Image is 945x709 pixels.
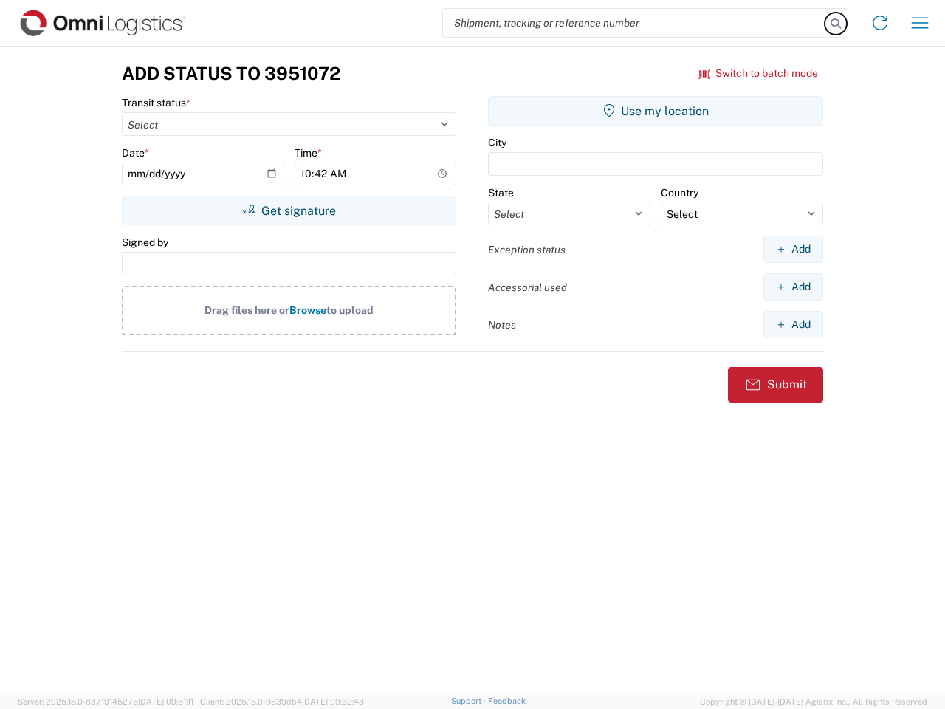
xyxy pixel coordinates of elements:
[488,696,526,705] a: Feedback
[122,196,456,225] button: Get signature
[122,96,190,109] label: Transit status
[488,136,506,149] label: City
[326,304,374,316] span: to upload
[451,696,488,705] a: Support
[295,146,322,160] label: Time
[302,697,364,706] span: [DATE] 09:32:48
[661,186,698,199] label: Country
[763,273,823,301] button: Add
[205,304,289,316] span: Drag files here or
[488,243,566,256] label: Exception status
[728,367,823,403] button: Submit
[122,63,340,84] h3: Add Status to 3951072
[698,61,818,86] button: Switch to batch mode
[138,697,193,706] span: [DATE] 09:51:11
[200,697,364,706] span: Client: 2025.18.0-9839db4
[488,281,567,294] label: Accessorial used
[488,96,823,126] button: Use my location
[289,304,326,316] span: Browse
[18,697,193,706] span: Server: 2025.18.0-dd719145275
[763,236,823,263] button: Add
[443,9,825,37] input: Shipment, tracking or reference number
[763,311,823,338] button: Add
[488,186,514,199] label: State
[122,236,168,249] label: Signed by
[122,146,149,160] label: Date
[700,695,927,708] span: Copyright © [DATE]-[DATE] Agistix Inc., All Rights Reserved
[488,318,516,332] label: Notes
